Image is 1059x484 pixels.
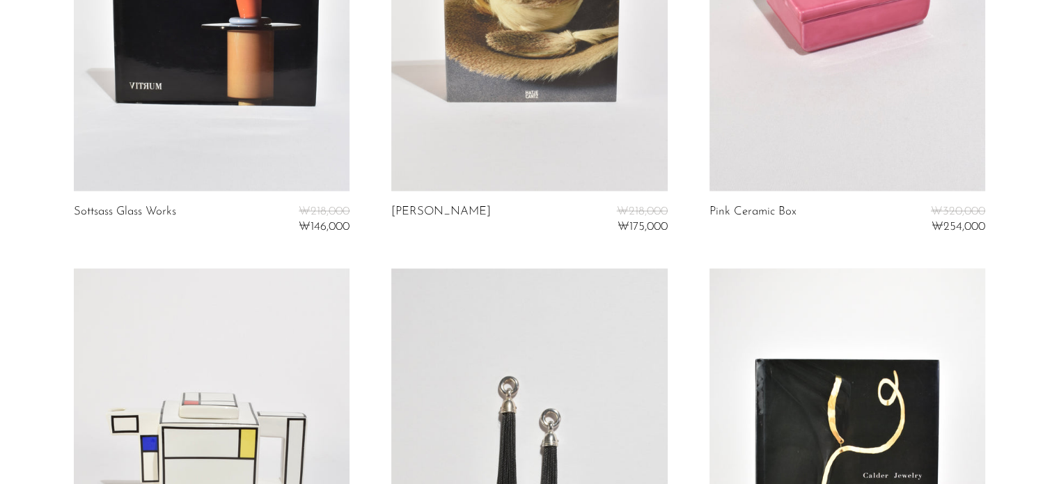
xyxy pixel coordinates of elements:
[74,205,176,233] a: Sottsass Glass Works
[299,220,350,232] span: ₩146,000
[618,220,668,232] span: ₩175,000
[391,205,491,233] a: [PERSON_NAME]
[709,205,797,233] a: Pink Ceramic Box
[932,220,985,232] span: ₩254,000
[931,205,985,217] span: ₩320,000
[617,205,668,217] span: ₩218,000
[299,205,350,217] span: ₩218,000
